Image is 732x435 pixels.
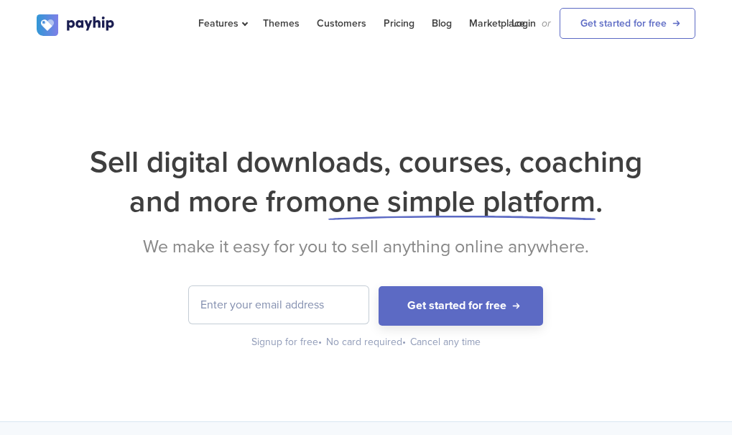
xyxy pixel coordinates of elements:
[560,8,695,39] a: Get started for free
[37,142,695,221] h1: Sell digital downloads, courses, coaching and more from
[402,336,406,348] span: •
[189,286,369,324] input: Enter your email address
[198,17,246,29] span: Features
[37,14,116,36] img: logo.svg
[379,286,543,326] button: Get started for free
[318,336,322,348] span: •
[410,335,481,349] div: Cancel any time
[326,335,407,349] div: No card required
[328,183,596,220] span: one simple platform
[37,236,695,257] h2: We make it easy for you to sell anything online anywhere.
[251,335,323,349] div: Signup for free
[596,183,603,220] span: .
